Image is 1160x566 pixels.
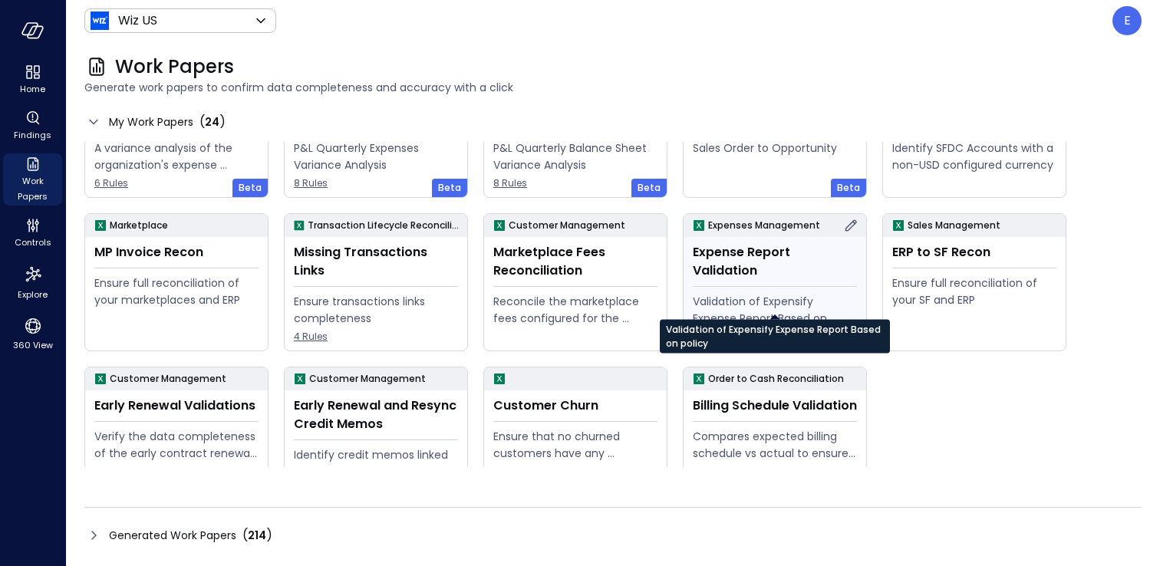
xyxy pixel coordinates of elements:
[239,180,262,196] span: Beta
[493,428,657,462] div: Ensure that no churned customers have any remaining open invoices
[693,140,857,156] div: Sales Order to Opportunity
[15,235,51,250] span: Controls
[294,397,458,433] div: Early Renewal and Resync Credit Memos
[493,140,657,173] div: P&L Quarterly Balance Sheet Variance Analysis
[3,215,62,252] div: Controls
[199,113,226,131] div: ( )
[309,371,426,387] p: Customer Management
[294,140,458,173] div: P&L Quarterly Expenses Variance Analysis
[837,180,860,196] span: Beta
[20,81,45,97] span: Home
[294,176,458,191] span: 8 Rules
[91,12,109,30] img: Icon
[693,243,857,280] div: Expense Report Validation
[693,397,857,415] div: Billing Schedule Validation
[294,243,458,280] div: Missing Transactions Links
[892,275,1056,308] div: Ensure full reconciliation of your SF and ERP
[110,371,226,387] p: Customer Management
[94,243,259,262] div: MP Invoice Recon
[248,528,266,543] span: 214
[115,54,234,79] span: Work Papers
[294,293,458,327] div: Ensure transactions links completeness
[438,180,461,196] span: Beta
[493,397,657,415] div: Customer Churn
[493,243,657,280] div: Marketplace Fees Reconciliation
[294,329,458,344] span: 4 Rules
[9,173,56,204] span: Work Papers
[18,287,48,302] span: Explore
[660,320,890,354] div: Validation of Expensify Expense Report Based on policy
[94,397,259,415] div: Early Renewal Validations
[3,153,62,206] div: Work Papers
[205,114,219,130] span: 24
[908,218,1000,233] p: Sales Management
[892,243,1056,262] div: ERP to SF Recon
[13,337,53,353] span: 360 View
[693,428,857,462] div: Compares expected billing schedule vs actual to ensure timely and compliant invoicing
[892,140,1056,173] div: Identify SFDC Accounts with a non-USD configured currency
[3,61,62,98] div: Home
[493,176,657,191] span: 8 Rules
[94,275,259,308] div: Ensure full reconciliation of your marketplaces and ERP
[94,176,259,191] span: 6 Rules
[84,79,1142,96] span: Generate work papers to confirm data completeness and accuracy with a click
[109,527,236,544] span: Generated Work Papers
[94,140,259,173] div: A variance analysis of the organization's expense accounts
[3,107,62,144] div: Findings
[109,114,193,130] span: My Work Papers
[1124,12,1131,30] p: E
[14,127,51,143] span: Findings
[708,371,844,387] p: Order to Cash Reconciliation
[708,218,820,233] p: Expenses Management
[638,180,661,196] span: Beta
[242,526,272,545] div: ( )
[118,12,157,30] p: Wiz US
[509,218,625,233] p: Customer Management
[3,313,62,354] div: 360 View
[294,446,458,480] div: Identify credit memos linked to resyncs and early renewals
[110,218,168,233] p: Marketplace
[94,428,259,462] div: Verify the data completeness of the early contract renewal process
[493,293,657,327] div: Reconcile the marketplace fees configured for the Opportunity to the actual fees being paid
[693,293,857,327] div: Validation of Expensify Expense Report Based on policy
[3,261,62,304] div: Explore
[1112,6,1142,35] div: Eleanor Yehudai
[308,218,461,233] p: Transaction Lifecycle Reconciliation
